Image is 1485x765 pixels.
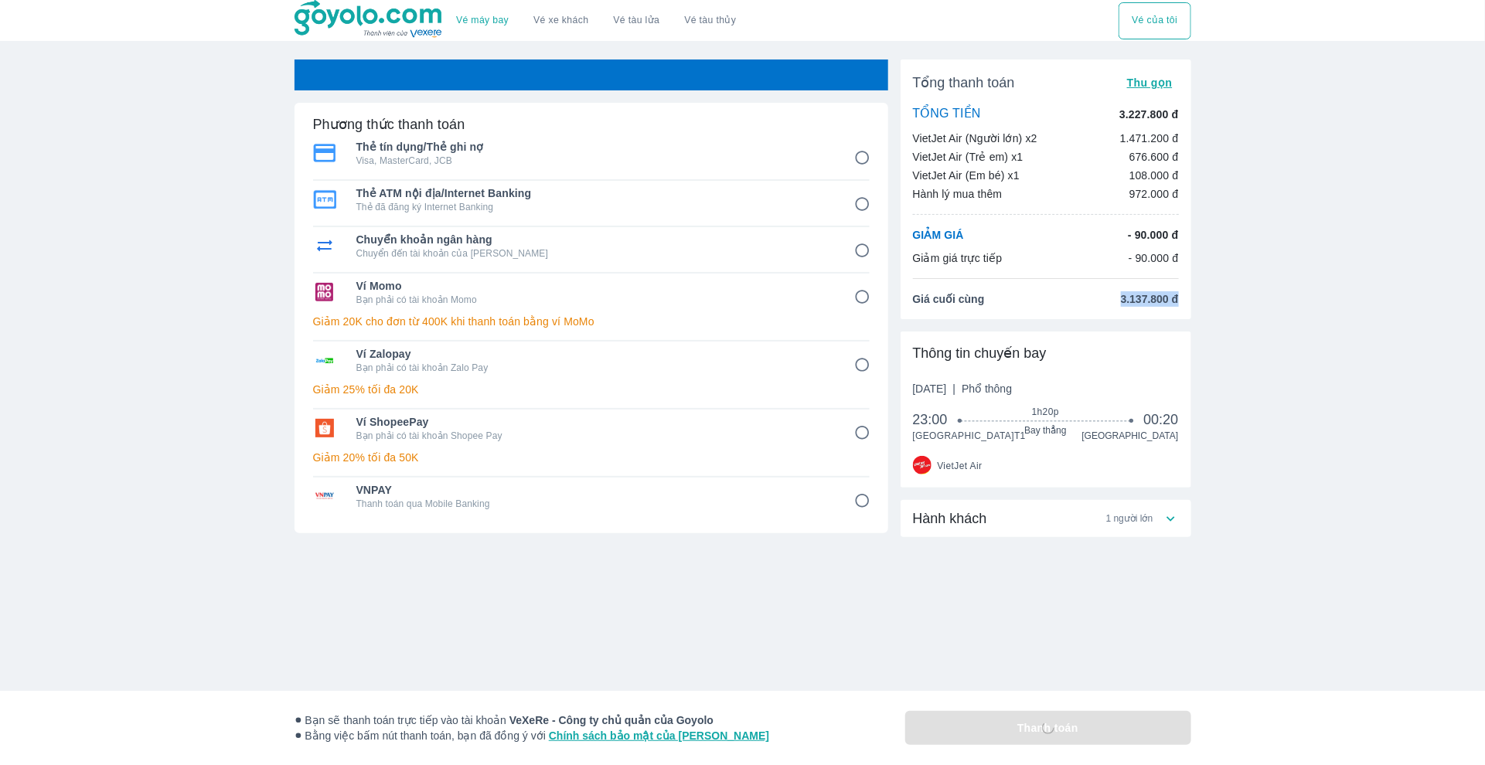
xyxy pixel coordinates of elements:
span: 3.137.800 đ [1121,291,1179,307]
img: Chuyển khoản ngân hàng [313,236,336,255]
p: Giảm 20K cho đơn từ 400K khi thanh toán bằng ví MoMo [313,314,870,329]
h6: Phương thức thanh toán [313,115,465,134]
p: Chuyển đến tài khoản của [PERSON_NAME] [356,247,833,260]
div: Hành khách1 người lớn [901,500,1191,537]
p: VietJet Air (Trẻ em) x1 [913,149,1023,165]
div: Thẻ ATM nội địa/Internet BankingThẻ ATM nội địa/Internet BankingThẻ đã đăng ký Internet Banking [313,181,870,218]
p: 1.471.200 đ [1120,131,1179,146]
span: Ví Zalopay [356,346,833,362]
div: Thẻ tín dụng/Thẻ ghi nợThẻ tín dụng/Thẻ ghi nợVisa, MasterCard, JCB [313,134,870,172]
img: Thẻ tín dụng/Thẻ ghi nợ [313,144,336,162]
p: 676.600 đ [1129,149,1179,165]
button: Vé tàu thủy [672,2,748,39]
span: | [953,382,956,395]
div: VNPAYVNPAYThanh toán qua Mobile Banking [313,478,870,515]
div: Thông tin chuyến bay [913,344,1179,362]
span: Thẻ tín dụng/Thẻ ghi nợ [356,139,833,155]
p: Bạn phải có tài khoản Shopee Pay [356,430,833,442]
p: Giảm 25% tối đa 20K [313,382,870,397]
button: Vé của tôi [1119,2,1190,39]
p: Bạn phải có tài khoản Momo [356,294,833,306]
span: 23:00 [913,410,961,429]
p: Giảm 20% tối đa 50K [313,450,870,465]
a: Vé máy bay [456,15,509,26]
a: Chính sách bảo mật của [PERSON_NAME] [549,729,769,742]
img: VNPAY [313,487,336,505]
span: Thẻ ATM nội địa/Internet Banking [356,185,833,201]
p: Thẻ đã đăng ký Internet Banking [356,201,833,213]
div: choose transportation mode [1119,2,1190,39]
div: Ví ZalopayVí ZalopayBạn phải có tài khoản Zalo Pay [313,342,870,379]
span: Hành khách [913,509,987,528]
img: Ví ShopeePay [313,419,336,437]
p: GIẢM GIÁ [913,227,964,243]
div: Chuyển khoản ngân hàngChuyển khoản ngân hàngChuyển đến tài khoản của [PERSON_NAME] [313,227,870,264]
span: VietJet Air [938,460,983,472]
span: Bằng việc bấm nút thanh toán, bạn đã đồng ý với [295,728,770,743]
a: Vé tàu lửa [601,2,673,39]
div: Ví MomoVí MomoBạn phải có tài khoản Momo [313,274,870,311]
p: - 90.000 đ [1128,227,1178,243]
span: Phổ thông [962,382,1012,395]
span: Chuyển khoản ngân hàng [356,232,833,247]
span: Giá cuối cùng [913,291,985,307]
span: Ví Momo [356,278,833,294]
p: Thanh toán qua Mobile Banking [356,498,833,510]
span: 1h20p [960,406,1131,418]
p: 3.227.800 đ [1119,107,1178,122]
p: Hành lý mua thêm [913,186,1003,202]
p: Visa, MasterCard, JCB [356,155,833,167]
span: Bạn sẽ thanh toán trực tiếp vào tài khoản [295,712,770,728]
span: [DATE] [913,381,1013,396]
div: choose transportation mode [444,2,748,39]
a: Vé xe khách [533,15,588,26]
span: Ví ShopeePay [356,414,833,430]
div: Ví ShopeePayVí ShopeePayBạn phải có tài khoản Shopee Pay [313,410,870,447]
p: - 90.000 đ [1129,250,1179,266]
strong: VeXeRe - Công ty chủ quản của Goyolo [509,714,714,726]
p: Giảm giá trực tiếp [913,250,1003,266]
p: Bạn phải có tài khoản Zalo Pay [356,362,833,374]
span: Bay thẳng [960,424,1131,437]
p: VietJet Air (Người lớn) x2 [913,131,1037,146]
p: 108.000 đ [1129,168,1179,183]
img: Ví Momo [313,283,336,301]
img: Thẻ ATM nội địa/Internet Banking [313,190,336,209]
span: Thu gọn [1127,76,1173,89]
img: Ví Zalopay [313,351,336,369]
span: 00:20 [1143,410,1178,429]
p: VietJet Air (Em bé) x1 [913,168,1020,183]
span: 1 người lớn [1106,512,1153,525]
span: VNPAY [356,482,833,498]
button: Thu gọn [1121,72,1179,93]
p: 972.000 đ [1129,186,1179,202]
p: TỔNG TIỀN [913,106,981,123]
span: Tổng thanh toán [913,73,1015,92]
